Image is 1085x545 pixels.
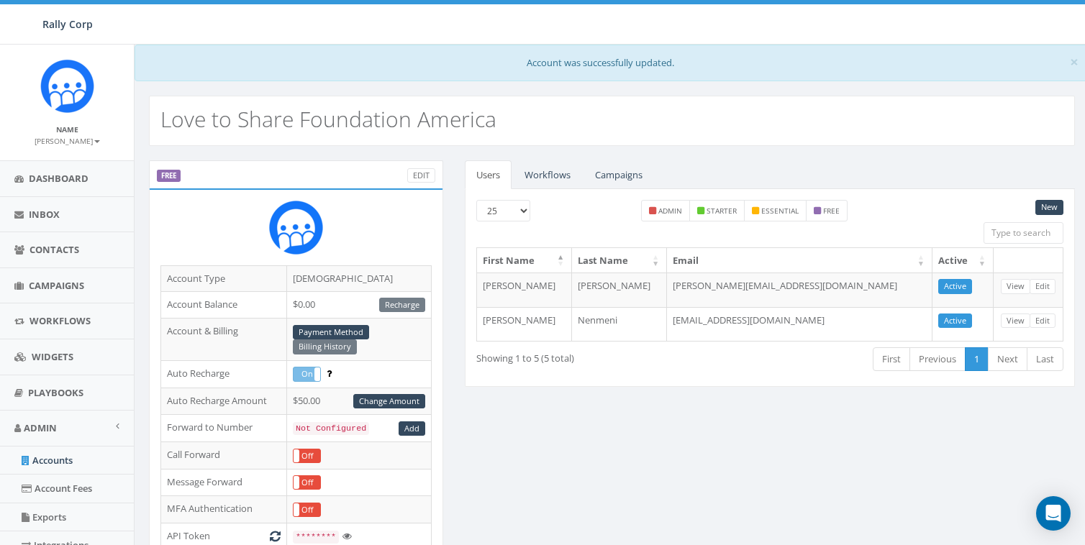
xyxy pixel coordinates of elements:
[269,201,323,255] img: Rally_Corp_Icon.png
[823,206,840,216] small: free
[476,346,709,365] div: Showing 1 to 5 (5 total)
[161,496,287,523] td: MFA Authentication
[42,17,93,31] span: Rally Corp
[407,168,435,183] a: Edit
[965,347,989,371] a: 1
[477,248,572,273] th: First Name: activate to sort column descending
[707,206,737,216] small: starter
[1001,313,1030,329] a: View
[161,469,287,496] td: Message Forward
[399,421,425,436] a: Add
[294,476,320,489] label: Off
[56,124,78,134] small: Name
[294,449,320,462] label: Off
[160,107,496,131] h2: Love to Share Foundation America
[161,415,287,442] td: Forward to Number
[584,160,654,190] a: Campaigns
[1001,279,1030,294] a: View
[572,248,667,273] th: Last Name: activate to sort column ascending
[1070,52,1079,72] span: ×
[270,531,281,541] i: Generate New Token
[293,422,369,435] code: Not Configured
[1036,496,1071,531] div: Open Intercom Messenger
[1070,55,1079,70] button: Close
[286,388,431,415] td: $50.00
[29,314,91,327] span: Workflows
[293,449,321,463] div: OnOff
[465,160,512,190] a: Users
[161,266,287,292] td: Account Type
[984,222,1063,244] input: Type to search
[1035,200,1063,215] a: New
[667,248,932,273] th: Email: activate to sort column ascending
[29,279,84,292] span: Campaigns
[572,272,667,307] td: [PERSON_NAME]
[909,347,966,371] a: Previous
[29,172,88,185] span: Dashboard
[667,272,932,307] td: [PERSON_NAME][EMAIL_ADDRESS][DOMAIN_NAME]
[35,136,100,146] small: [PERSON_NAME]
[658,206,682,216] small: admin
[28,386,83,399] span: Playbooks
[29,243,79,256] span: Contacts
[1030,313,1056,329] a: Edit
[938,313,972,329] a: Active
[761,206,799,216] small: essential
[353,394,425,409] a: Change Amount
[293,503,321,517] div: OnOff
[161,291,287,319] td: Account Balance
[157,170,181,183] label: FREE
[24,421,57,434] span: Admin
[161,388,287,415] td: Auto Recharge Amount
[286,291,431,319] td: $0.00
[294,503,320,516] label: Off
[988,347,1027,371] a: Next
[293,325,369,340] a: Payment Method
[35,134,100,147] a: [PERSON_NAME]
[938,279,972,294] a: Active
[161,442,287,470] td: Call Forward
[286,266,431,292] td: [DEMOGRAPHIC_DATA]
[293,367,321,381] div: OnOff
[32,350,73,363] span: Widgets
[1027,347,1063,371] a: Last
[477,307,572,342] td: [PERSON_NAME]
[40,59,94,113] img: Icon_1.png
[513,160,582,190] a: Workflows
[29,208,60,221] span: Inbox
[161,319,287,361] td: Account & Billing
[161,360,287,388] td: Auto Recharge
[294,367,320,380] label: On
[477,272,572,307] td: [PERSON_NAME]
[1030,279,1056,294] a: Edit
[293,475,321,490] div: OnOff
[932,248,994,273] th: Active: activate to sort column ascending
[327,367,332,380] span: Enable to prevent campaign failure.
[572,307,667,342] td: Nenmeni
[873,347,910,371] a: First
[667,307,932,342] td: [EMAIL_ADDRESS][DOMAIN_NAME]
